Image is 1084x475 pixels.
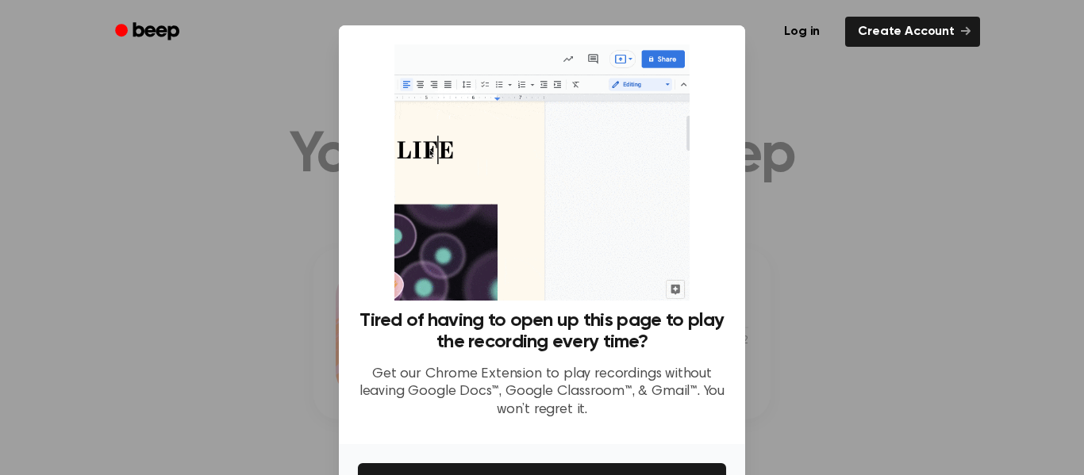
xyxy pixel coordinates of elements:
[845,17,980,47] a: Create Account
[358,310,726,353] h3: Tired of having to open up this page to play the recording every time?
[104,17,194,48] a: Beep
[768,13,836,50] a: Log in
[358,366,726,419] p: Get our Chrome Extension to play recordings without leaving Google Docs™, Google Classroom™, & Gm...
[394,44,689,301] img: Beep extension in action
